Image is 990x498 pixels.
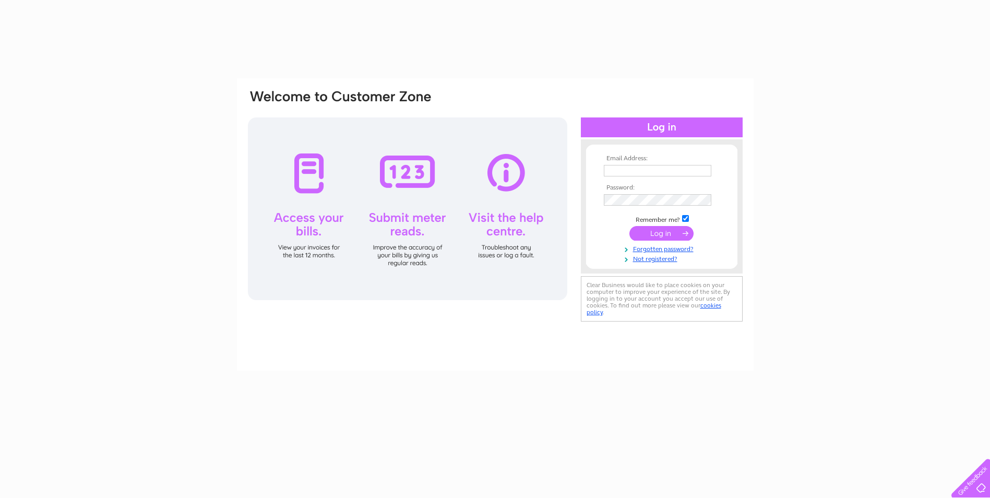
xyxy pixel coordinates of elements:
[601,184,722,192] th: Password:
[604,243,722,253] a: Forgotten password?
[629,226,694,241] input: Submit
[601,155,722,162] th: Email Address:
[604,253,722,263] a: Not registered?
[581,276,743,322] div: Clear Business would like to place cookies on your computer to improve your experience of the sit...
[587,302,721,316] a: cookies policy
[601,214,722,224] td: Remember me?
